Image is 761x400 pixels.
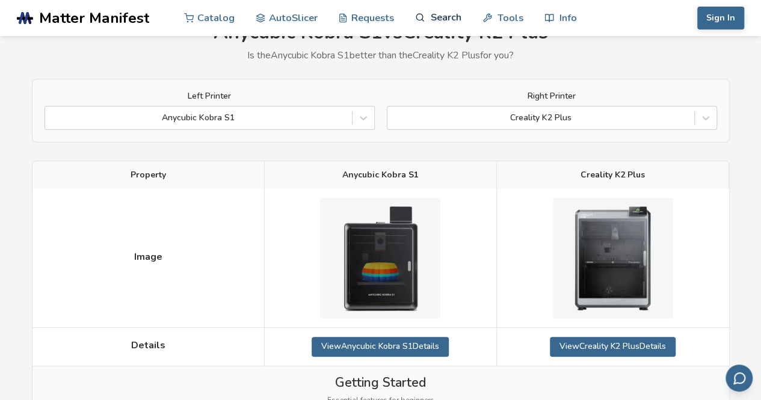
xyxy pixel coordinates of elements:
span: Anycubic Kobra S1 [342,170,419,180]
label: Right Printer [387,91,717,101]
img: Anycubic Kobra S1 [320,198,440,318]
input: Anycubic Kobra S1 [51,113,54,123]
img: Creality K2 Plus [553,198,673,318]
h1: Anycubic Kobra S1 vs Creality K2 Plus [32,22,730,44]
button: Send feedback via email [726,365,753,392]
span: Details [131,340,165,351]
a: ViewAnycubic Kobra S1Details [312,337,449,356]
a: ViewCreality K2 PlusDetails [550,337,676,356]
span: Image [134,251,162,262]
button: Sign In [697,7,744,29]
span: Creality K2 Plus [581,170,645,180]
span: Getting Started [335,375,426,390]
span: Matter Manifest [39,10,149,26]
span: Property [131,170,166,180]
p: Is the Anycubic Kobra S1 better than the Creality K2 Plus for you? [32,50,730,61]
label: Left Printer [45,91,375,101]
